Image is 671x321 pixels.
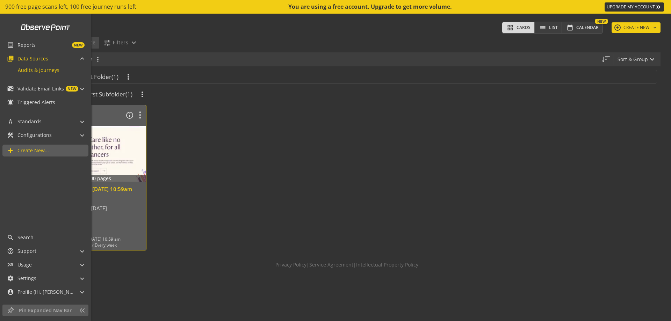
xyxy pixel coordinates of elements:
div: You are using a free account. Upgrade to get more volume. [288,3,453,11]
mat-icon: library_books [7,55,14,62]
mat-expansion-panel-header: Usage [2,259,88,271]
mat-icon: list [539,24,547,31]
mat-expansion-panel-header: Validate Email LinksNEW [2,83,88,95]
span: Configurations [17,132,52,139]
div: Simple Audit - [DATE] 10:59am [45,185,143,193]
a: Create New... [2,145,88,156]
span: Validate Email Links [17,85,64,92]
mat-icon: account_circle [7,289,14,296]
button: Sort & Group [613,52,661,66]
span: Filters [113,36,128,49]
div: NEXT RUN: [67,236,121,242]
mat-icon: multiline_chart [7,261,14,268]
mat-icon: construction [7,132,14,139]
span: | [306,261,309,268]
button: Filters [101,36,141,49]
span: My First Subfolder [76,90,125,99]
div: New [595,19,608,24]
mat-icon: expand_more [648,55,656,64]
mat-expansion-panel-header: Standards [2,116,88,127]
mat-icon: architecture [7,118,14,125]
span: [DATE] [91,205,107,212]
mat-icon: grid_view [506,24,514,31]
mat-icon: keyboard_double_arrow_right [655,3,662,10]
span: NEW [72,42,85,48]
span: Reports [17,42,36,49]
span: [DATE] 10:59 am [88,236,121,242]
mat-icon: more_vert [124,73,132,81]
a: UPGRADE MY ACCOUNT [605,2,664,12]
mat-expansion-panel-header: Settings [2,272,88,284]
mat-icon: expand_more [130,38,138,47]
mat-expansion-panel-header: Configurations [2,129,88,141]
div: FREQUENCY: [67,242,121,248]
mat-icon: settings [7,275,14,282]
mat-icon: add [614,24,621,31]
span: Pin Expanded Nav Bar [19,307,75,314]
mat-icon: tune [103,39,111,46]
span: NEW [66,86,78,92]
span: Profile (Hi, [PERSON_NAME]!) [17,289,73,296]
mat-icon: list_alt [7,42,14,49]
mat-icon: add [7,147,14,154]
span: 900 free page scans left, 100 free journey runs left [5,3,136,11]
span: | [353,261,356,268]
mat-icon: help_outline [7,248,14,255]
button: CREATE NEW [612,22,661,33]
span: Data Sources [17,55,48,62]
span: Standards [17,118,42,125]
a: Service Agreement [309,261,353,268]
mat-icon: sort [604,55,611,61]
mat-icon: straight [600,56,607,63]
mat-icon: keyboard_arrow_down [652,25,658,30]
span: Audits & Journeys [18,67,59,73]
span: Create New... [17,147,49,154]
mat-icon: calendar_month [566,24,574,31]
mat-expansion-panel-header: Data Sources [2,53,88,65]
span: Search [17,234,34,241]
span: (1) [111,73,118,81]
span: Cards [517,23,531,32]
span: Settings [17,275,36,282]
a: Privacy Policy [275,261,306,268]
span: Every week [95,242,117,248]
a: Search [2,232,88,243]
span: (1) [125,90,132,99]
span: Usage [17,261,32,268]
span: List [549,23,558,32]
mat-icon: more_vert [94,56,101,63]
mat-expansion-panel-header: Support [2,245,88,257]
a: ReportsNEW [2,39,88,51]
mat-icon: notifications_active [7,99,14,106]
span: Calendar [576,23,599,32]
mat-icon: mark_email_read [7,85,14,92]
mat-icon: more_vert [138,90,146,99]
span: Triggered Alerts [17,99,55,106]
mat-expansion-panel-header: Profile (Hi, [PERSON_NAME]!) [2,286,88,298]
div: Data Sources [2,65,88,81]
mat-icon: search [7,234,14,241]
span: Support [17,248,36,255]
a: Intellectual Property Policy [356,261,418,268]
mat-icon: info_outline [125,111,134,119]
a: Triggered Alerts [2,96,88,108]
